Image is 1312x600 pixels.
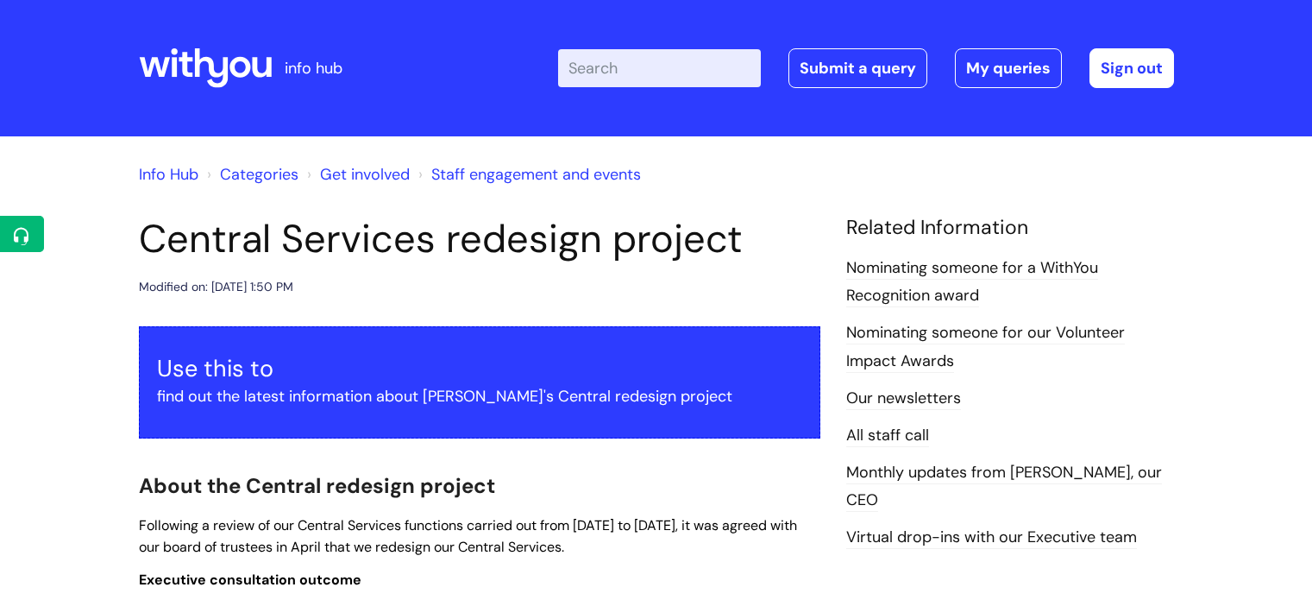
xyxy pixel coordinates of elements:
h3: Use this to [157,355,802,382]
input: Search [558,49,761,87]
a: Categories [220,164,298,185]
span: About the Central redesign project [139,472,495,499]
li: Solution home [203,161,298,188]
a: My queries [955,48,1062,88]
a: Our newsletters [846,388,961,410]
span: Following a review of our Central Services functions carried out from [DATE] to [DATE], it was ag... [139,516,797,556]
p: info hub [285,54,342,82]
a: Virtual drop-ins with our Executive team [846,527,1137,549]
a: Nominating someone for our Volunteer Impact Awards [846,322,1125,372]
a: Get involved [320,164,410,185]
a: Monthly updates from [PERSON_NAME], our CEO [846,462,1162,512]
span: Executive consultation outcome [139,571,361,589]
div: | - [558,48,1174,88]
a: Submit a query [788,48,927,88]
a: Sign out [1089,48,1174,88]
h4: Related Information [846,216,1174,240]
li: Get involved [303,161,410,188]
p: find out the latest information about [PERSON_NAME]'s Central redesign project [157,382,802,410]
a: All staff call [846,425,929,447]
div: Modified on: [DATE] 1:50 PM [139,276,293,298]
a: Staff engagement and events [431,164,641,185]
li: Staff engagement and events [414,161,641,188]
a: Nominating someone for a WithYou Recognition award [846,257,1098,307]
a: Info Hub [139,164,198,185]
h1: Central Services redesign project [139,216,820,262]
